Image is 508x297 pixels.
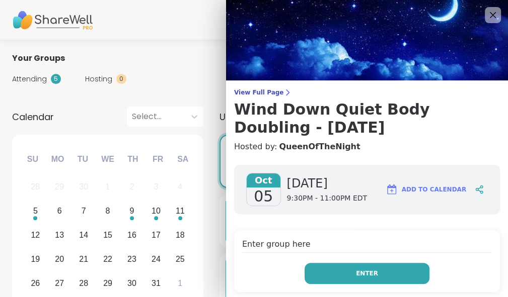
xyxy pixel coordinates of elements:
div: 10 [152,204,161,218]
div: Choose Monday, October 20th, 2025 [49,248,70,270]
div: Sa [172,148,194,170]
div: Not available Friday, October 3rd, 2025 [145,176,167,198]
div: Choose Saturday, October 18th, 2025 [169,225,191,246]
div: Tu [71,148,94,170]
div: 4 [178,180,182,193]
div: 14 [79,228,88,242]
div: Su [22,148,44,170]
div: Choose Tuesday, October 7th, 2025 [73,201,95,222]
div: 24 [152,252,161,266]
div: Fr [147,148,169,170]
div: 29 [103,276,112,290]
div: Choose Tuesday, October 14th, 2025 [73,225,95,246]
div: Choose Sunday, October 12th, 2025 [25,225,46,246]
div: Not available Monday, September 29th, 2025 [49,176,70,198]
div: 23 [127,252,136,266]
div: Choose Sunday, October 19th, 2025 [25,248,46,270]
div: 0 [116,74,126,84]
div: Choose Monday, October 6th, 2025 [49,201,70,222]
div: 15 [103,228,112,242]
div: Choose Wednesday, October 29th, 2025 [97,272,119,294]
span: Your Groups [12,52,65,64]
div: 19 [31,252,40,266]
div: 26 [31,276,40,290]
div: 2 [129,180,134,193]
div: 28 [79,276,88,290]
div: Choose Wednesday, October 15th, 2025 [97,225,119,246]
div: 8 [106,204,110,218]
div: Mo [46,148,68,170]
div: 25 [176,252,185,266]
h4: Enter group here [242,238,492,253]
h4: Hosted by: [234,141,500,153]
div: 7 [82,204,86,218]
div: Not available Tuesday, September 30th, 2025 [73,176,95,198]
div: 31 [152,276,161,290]
a: QueenOfTheNight [279,141,360,153]
div: 30 [127,276,136,290]
div: Choose Wednesday, October 22nd, 2025 [97,248,119,270]
span: Upcoming [220,110,266,124]
div: Th [122,148,144,170]
span: Enter [356,269,378,278]
div: 1 [106,180,110,193]
div: Not available Sunday, September 28th, 2025 [25,176,46,198]
div: 21 [79,252,88,266]
button: Enter [305,263,429,284]
div: Choose Friday, October 10th, 2025 [145,201,167,222]
div: Not available Wednesday, October 1st, 2025 [97,176,119,198]
div: 18 [176,228,185,242]
div: Choose Thursday, October 9th, 2025 [121,201,143,222]
div: Choose Wednesday, October 8th, 2025 [97,201,119,222]
div: 20 [55,252,64,266]
div: 5 [33,204,38,218]
div: Choose Sunday, October 26th, 2025 [25,272,46,294]
div: 9 [129,204,134,218]
div: Choose Thursday, October 16th, 2025 [121,225,143,246]
div: Choose Tuesday, October 28th, 2025 [73,272,95,294]
div: Choose Thursday, October 30th, 2025 [121,272,143,294]
span: [DATE] [287,175,367,191]
div: Choose Sunday, October 5th, 2025 [25,201,46,222]
div: 12 [31,228,40,242]
div: We [97,148,119,170]
a: View Full PageWind Down Quiet Body Doubling - [DATE] [234,88,500,137]
div: 28 [31,180,40,193]
div: Choose Tuesday, October 21st, 2025 [73,248,95,270]
span: View Full Page [234,88,500,96]
div: Choose Thursday, October 23rd, 2025 [121,248,143,270]
img: ShareWell Logomark [386,183,398,195]
span: Hosting [85,74,112,84]
span: Oct [247,173,280,187]
div: Choose Saturday, November 1st, 2025 [169,272,191,294]
button: Add to Calendar [381,177,471,202]
div: Choose Monday, October 13th, 2025 [49,225,70,246]
div: Choose Saturday, October 11th, 2025 [169,201,191,222]
div: Choose Saturday, October 25th, 2025 [169,248,191,270]
div: Not available Saturday, October 4th, 2025 [169,176,191,198]
span: 9:30PM - 11:00PM EDT [287,193,367,204]
div: Choose Friday, October 24th, 2025 [145,248,167,270]
div: Choose Friday, October 31st, 2025 [145,272,167,294]
img: ShareWell Nav Logo [12,3,93,38]
span: Attending [12,74,47,84]
span: Calendar [12,110,54,124]
div: 11 [176,204,185,218]
div: Choose Monday, October 27th, 2025 [49,272,70,294]
div: Not available Thursday, October 2nd, 2025 [121,176,143,198]
div: 5 [51,74,61,84]
div: 13 [55,228,64,242]
div: 16 [127,228,136,242]
div: 29 [55,180,64,193]
div: 3 [154,180,158,193]
span: Add to Calendar [402,185,466,194]
div: 17 [152,228,161,242]
div: 1 [178,276,182,290]
div: 22 [103,252,112,266]
h3: Wind Down Quiet Body Doubling - [DATE] [234,101,500,137]
div: month 2025-10 [23,175,192,295]
div: 30 [79,180,88,193]
div: 27 [55,276,64,290]
span: 05 [254,187,273,206]
div: Choose Friday, October 17th, 2025 [145,225,167,246]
